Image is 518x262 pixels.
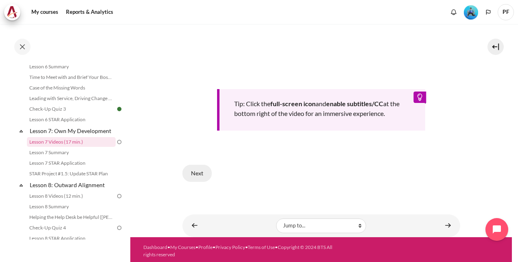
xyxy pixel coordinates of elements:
[27,158,116,168] a: Lesson 7 STAR Application
[27,94,116,103] a: Leading with Service, Driving Change (Pucknalin's Story)
[116,138,123,146] img: To do
[170,244,195,250] a: My Courses
[27,234,116,243] a: Lesson 8 STAR Application
[248,244,275,250] a: Terms of Use
[27,137,116,147] a: Lesson 7 Videos (17 min.)
[448,6,460,18] div: Show notification window with no new notifications
[27,223,116,233] a: Check-Up Quiz 4
[29,4,61,20] a: My courses
[143,244,332,258] a: Copyright © 2024 BTS All rights reserved
[4,4,24,20] a: Architeck Architeck
[27,83,116,93] a: Case of the Missing Words
[27,115,116,124] a: Lesson 6 STAR Application
[27,202,116,212] a: Lesson 8 Summary
[198,244,213,250] a: Profile
[63,4,116,20] a: Reports & Analytics
[498,4,514,20] span: PF
[326,100,383,107] b: enable subtitles/CC
[29,179,116,190] a: Lesson 8: Outward Alignment
[215,244,245,250] a: Privacy Policy
[217,89,426,131] div: Tip: Click the and at the bottom right of the video for an immersive experience.
[461,4,481,20] a: Level #3
[7,6,18,18] img: Architeck
[27,148,116,157] a: Lesson 7 Summary
[27,169,116,179] a: STAR Project #1.5: Update STAR Plan
[187,218,203,234] a: ◄ Lesson 6 STAR Application
[116,192,123,200] img: To do
[464,4,478,20] div: Level #3
[116,224,123,231] img: To do
[498,4,514,20] a: User menu
[27,72,116,82] a: Time to Meet with and Brief Your Boss #1
[143,244,334,258] div: • • • • •
[143,244,167,250] a: Dashboard
[27,104,116,114] a: Check-Up Quiz 3
[182,165,212,182] button: Next
[270,100,316,107] b: full-screen icon
[464,5,478,20] img: Level #3
[116,105,123,113] img: Done
[27,191,116,201] a: Lesson 8 Videos (12 min.)
[482,6,494,18] button: Languages
[27,62,116,72] a: Lesson 6 Summary
[17,127,25,135] span: Collapse
[29,125,116,136] a: Lesson 7: Own My Development
[440,218,456,234] a: Lesson 7 Summary ►
[27,212,116,222] a: Helping the Help Desk be Helpful ([PERSON_NAME]'s Story)
[17,181,25,189] span: Collapse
